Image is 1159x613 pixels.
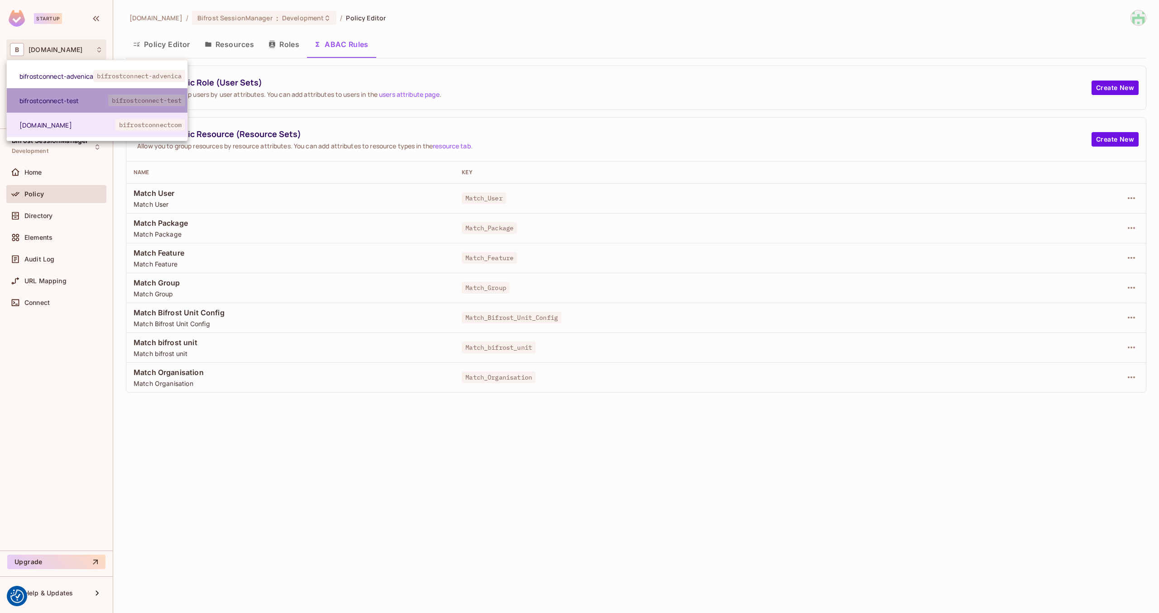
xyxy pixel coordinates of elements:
span: bifrostconnectcom [115,119,186,131]
span: bifrostconnect-test [19,96,108,105]
span: bifrostconnect-advenica [19,72,93,81]
button: Consent Preferences [10,589,24,603]
span: bifrostconnect-test [108,95,186,106]
span: bifrostconnect-advenica [93,70,185,82]
img: Revisit consent button [10,589,24,603]
span: [DOMAIN_NAME] [19,121,115,129]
